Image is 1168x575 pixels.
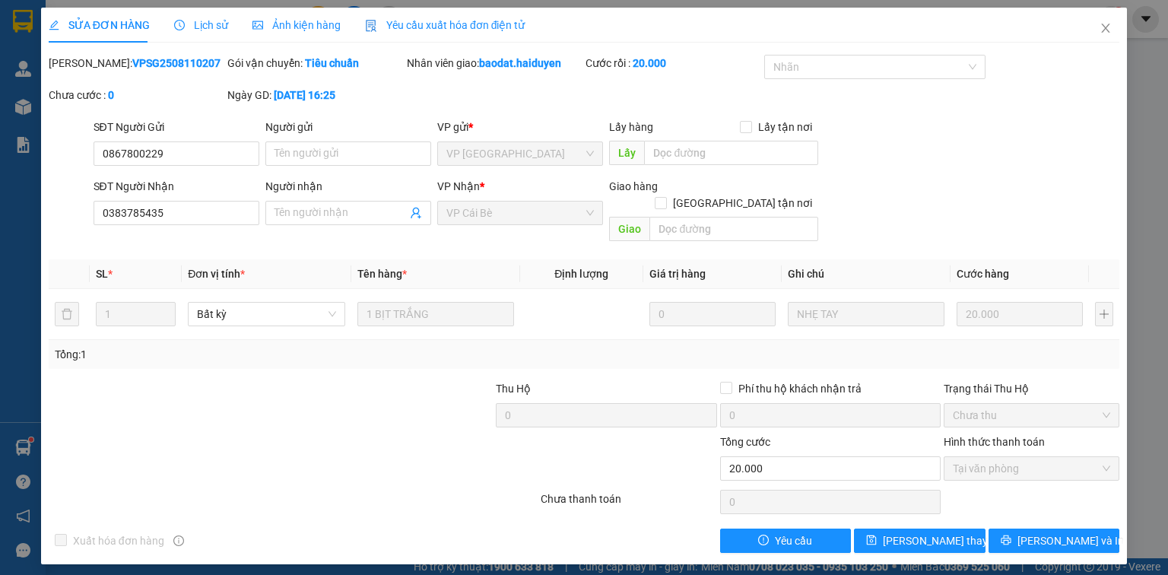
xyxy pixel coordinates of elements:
[197,303,335,326] span: Bất kỳ
[55,346,452,363] div: Tổng: 1
[49,20,59,30] span: edit
[782,259,951,289] th: Ghi chú
[96,268,108,280] span: SL
[609,217,649,241] span: Giao
[854,529,985,553] button: save[PERSON_NAME] thay đổi
[55,302,79,326] button: delete
[174,20,185,30] span: clock-circle
[410,207,422,219] span: user-add
[132,57,221,69] b: VPSG2508110207
[49,55,224,71] div: [PERSON_NAME]:
[633,57,666,69] b: 20.000
[758,535,769,547] span: exclamation-circle
[775,532,812,549] span: Yêu cầu
[944,380,1119,397] div: Trạng thái Thu Hộ
[108,89,114,101] b: 0
[49,87,224,103] div: Chưa cước :
[252,19,341,31] span: Ảnh kiện hàng
[649,302,776,326] input: 0
[957,302,1083,326] input: 0
[953,404,1110,427] span: Chưa thu
[644,141,818,165] input: Dọc đường
[188,268,245,280] span: Đơn vị tính
[944,436,1045,448] label: Hình thức thanh toán
[586,55,761,71] div: Cước rồi :
[357,302,514,326] input: VD: Bàn, Ghế
[94,178,259,195] div: SĐT Người Nhận
[788,302,944,326] input: Ghi Chú
[953,457,1110,480] span: Tại văn phòng
[1017,532,1124,549] span: [PERSON_NAME] và In
[265,178,431,195] div: Người nhận
[1100,22,1112,34] span: close
[649,217,818,241] input: Dọc đường
[649,268,706,280] span: Giá trị hàng
[1001,535,1011,547] span: printer
[554,268,608,280] span: Định lượng
[357,268,407,280] span: Tên hàng
[227,55,403,71] div: Gói vận chuyển:
[1095,302,1113,326] button: plus
[496,383,531,395] span: Thu Hộ
[957,268,1009,280] span: Cước hàng
[609,180,658,192] span: Giao hàng
[609,141,644,165] span: Lấy
[437,119,603,135] div: VP gửi
[305,57,359,69] b: Tiêu chuẩn
[174,19,228,31] span: Lịch sử
[883,532,1005,549] span: [PERSON_NAME] thay đổi
[67,532,170,549] span: Xuất hóa đơn hàng
[539,491,718,517] div: Chưa thanh toán
[365,20,377,32] img: icon
[227,87,403,103] div: Ngày GD:
[752,119,818,135] span: Lấy tận nơi
[866,535,877,547] span: save
[732,380,868,397] span: Phí thu hộ khách nhận trả
[667,195,818,211] span: [GEOGRAPHIC_DATA] tận nơi
[720,436,770,448] span: Tổng cước
[720,529,852,553] button: exclamation-circleYêu cầu
[446,142,594,165] span: VP Sài Gòn
[49,19,150,31] span: SỬA ĐƠN HÀNG
[479,57,561,69] b: baodat.haiduyen
[989,529,1120,553] button: printer[PERSON_NAME] và In
[173,535,184,546] span: info-circle
[446,202,594,224] span: VP Cái Bè
[437,180,480,192] span: VP Nhận
[407,55,582,71] div: Nhân viên giao:
[1084,8,1127,50] button: Close
[94,119,259,135] div: SĐT Người Gửi
[365,19,525,31] span: Yêu cầu xuất hóa đơn điện tử
[609,121,653,133] span: Lấy hàng
[265,119,431,135] div: Người gửi
[274,89,335,101] b: [DATE] 16:25
[252,20,263,30] span: picture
